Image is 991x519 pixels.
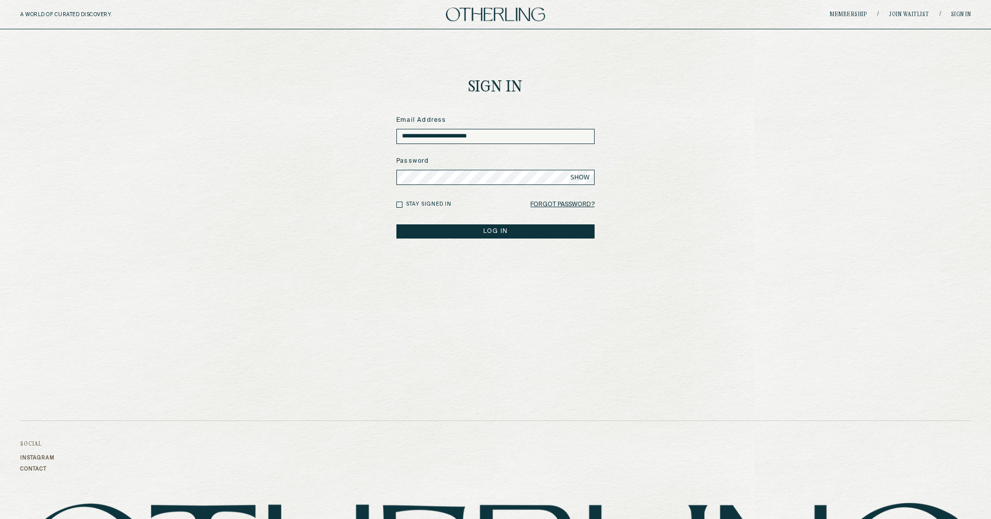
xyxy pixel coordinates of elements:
a: Sign in [951,12,971,18]
a: Instagram [20,455,55,461]
label: Stay signed in [406,201,452,208]
h1: Sign In [468,80,523,96]
a: Join waitlist [889,12,929,18]
h3: Social [20,441,55,447]
span: / [939,11,941,18]
a: Membership [830,12,867,18]
a: Contact [20,466,55,472]
label: Email Address [396,116,595,125]
span: / [877,11,879,18]
img: logo [446,8,545,21]
a: Forgot Password? [530,198,595,212]
h5: A WORLD OF CURATED DISCOVERY. [20,12,156,18]
span: SHOW [570,173,590,181]
button: LOG IN [396,224,595,239]
label: Password [396,157,595,166]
